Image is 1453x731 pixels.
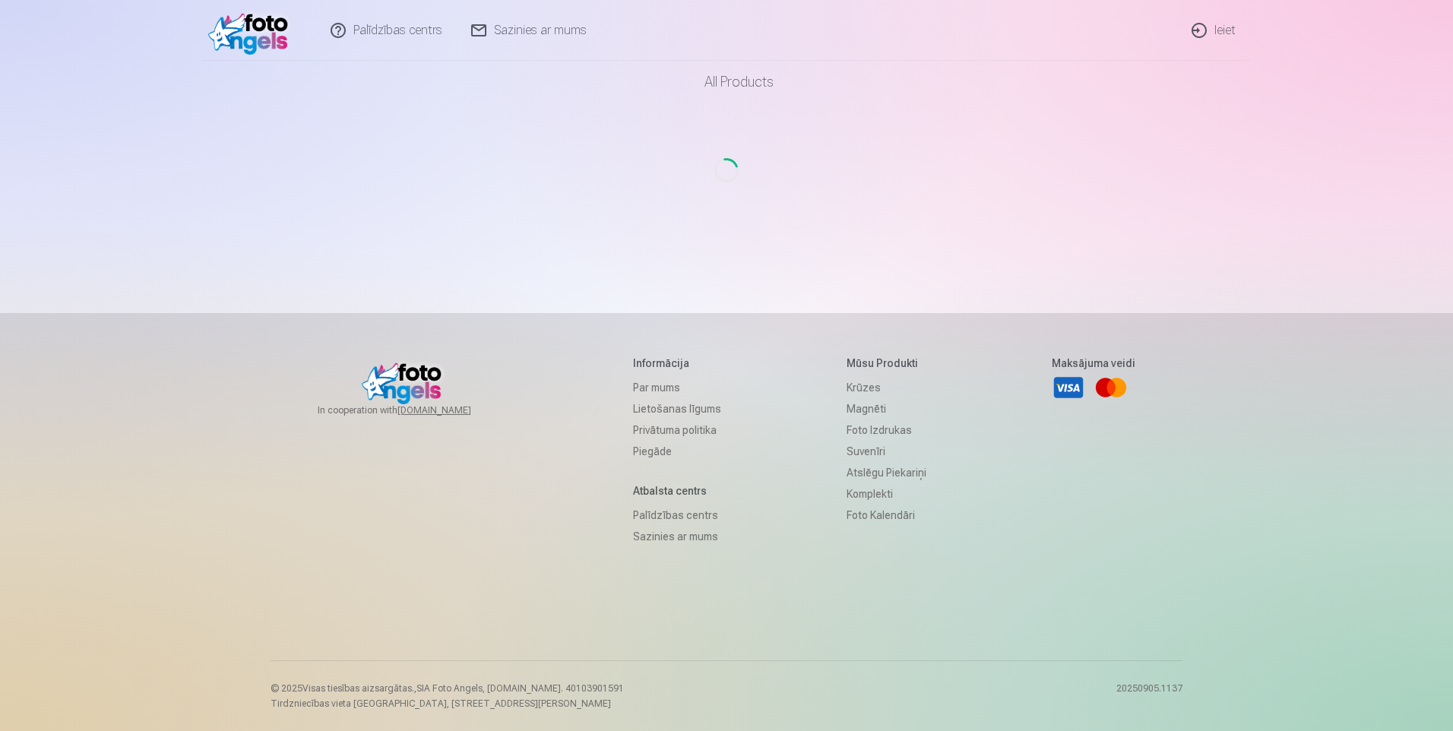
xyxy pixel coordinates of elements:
a: Par mums [633,377,721,398]
p: 20250905.1137 [1116,682,1182,710]
h5: Informācija [633,356,721,371]
a: All products [662,61,792,103]
a: Mastercard [1094,371,1128,404]
h5: Maksājuma veidi [1052,356,1135,371]
a: Sazinies ar mums [633,526,721,547]
span: In cooperation with [318,404,508,416]
a: Piegāde [633,441,721,462]
a: Visa [1052,371,1085,404]
p: Tirdzniecības vieta [GEOGRAPHIC_DATA], [STREET_ADDRESS][PERSON_NAME] [271,698,624,710]
a: Foto izdrukas [847,419,926,441]
a: Krūzes [847,377,926,398]
a: Suvenīri [847,441,926,462]
a: Atslēgu piekariņi [847,462,926,483]
a: Foto kalendāri [847,505,926,526]
h5: Atbalsta centrs [633,483,721,498]
a: Komplekti [847,483,926,505]
h5: Mūsu produkti [847,356,926,371]
img: /v1 [208,6,296,55]
a: [DOMAIN_NAME] [397,404,508,416]
a: Palīdzības centrs [633,505,721,526]
span: SIA Foto Angels, [DOMAIN_NAME]. 40103901591 [416,683,624,694]
p: © 2025 Visas tiesības aizsargātas. , [271,682,624,695]
a: Magnēti [847,398,926,419]
a: Lietošanas līgums [633,398,721,419]
a: Privātuma politika [633,419,721,441]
